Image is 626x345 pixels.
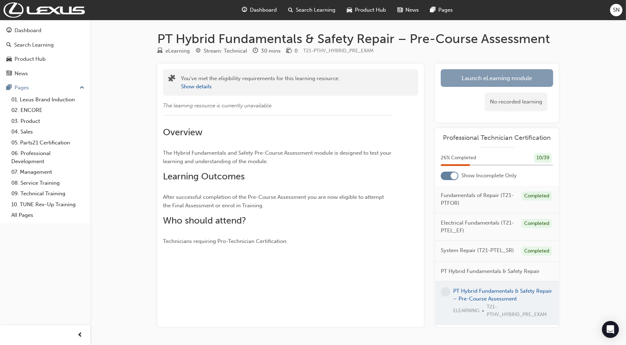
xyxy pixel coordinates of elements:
[236,3,283,17] a: guage-iconDashboard
[253,47,281,55] div: Duration
[163,194,385,209] span: After successful completion of the Pre-Course Assessment you are now eligible to attempt the Fina...
[341,3,392,17] a: car-iconProduct Hub
[195,47,247,55] div: Stream
[8,199,87,210] a: 10. TUNE Rev-Up Training
[253,48,258,54] span: clock-icon
[6,85,12,91] span: pages-icon
[157,47,190,55] div: Type
[8,94,87,105] a: 01. Lexus Brand Induction
[163,102,273,109] span: The learning resource is currently unavailable.
[610,4,622,16] button: SN
[8,167,87,178] a: 07. Management
[80,83,84,93] span: up-icon
[163,238,288,244] span: Technicians requiring Pro-Technician Certification.
[195,48,201,54] span: target-icon
[398,6,403,14] span: news-icon
[441,219,516,235] span: Electrical Fundamentals (T21-PTEL_EF)
[3,81,87,94] button: Pages
[14,41,54,49] div: Search Learning
[163,171,245,182] span: Learning Outcomes
[439,6,453,14] span: Pages
[14,55,46,63] div: Product Hub
[8,126,87,137] a: 04. Sales
[347,6,352,14] span: car-icon
[461,172,517,180] span: Show Incomplete Only
[6,56,12,63] span: car-icon
[157,31,559,47] h1: PT Hybrid Fundamentals & Safety Repair – Pre-Course Assessment
[485,93,548,111] div: No recorded learning
[6,42,11,48] span: search-icon
[3,53,87,66] a: Product Hub
[8,210,87,221] a: All Pages
[3,38,87,52] a: Search Learning
[165,47,190,55] div: eLearning
[14,84,29,92] div: Pages
[157,48,163,54] span: learningResourceType_ELEARNING-icon
[522,219,552,228] div: Completed
[441,134,553,142] a: Professional Technician Certification
[613,6,620,14] span: SN
[8,105,87,116] a: 02. ENCORE
[163,150,393,165] span: The Hybrid Fundamentals and Safety Pre-Course Assessment module is designed to test your learning...
[441,267,540,275] span: PT Hybrid Fundamentals & Safety Repair
[441,246,514,255] span: System Repair (T21-PTEL_SR)
[204,47,247,55] div: Stream: Technical
[441,287,450,297] span: learningRecordVerb_NONE-icon
[242,6,247,14] span: guage-icon
[294,47,298,55] div: 0
[14,70,28,78] div: News
[441,69,553,87] a: Launch eLearning module
[78,331,83,340] span: prev-icon
[181,75,340,90] div: You've met the eligibility requirements for this learning resource.
[3,24,87,37] a: Dashboard
[8,148,87,167] a: 06. Professional Development
[3,67,87,80] a: News
[8,178,87,189] a: 08. Service Training
[14,26,41,35] div: Dashboard
[602,321,619,338] div: Open Intercom Messenger
[392,3,425,17] a: news-iconNews
[181,83,212,91] button: Show details
[288,6,293,14] span: search-icon
[522,246,552,256] div: Completed
[8,137,87,148] a: 05. Parts21 Certification
[534,153,552,163] div: 10 / 39
[355,6,386,14] span: Product Hub
[286,47,298,55] div: Price
[6,28,12,34] span: guage-icon
[8,188,87,199] a: 09. Technical Training
[425,3,459,17] a: pages-iconPages
[283,3,341,17] a: search-iconSearch Learning
[431,6,436,14] span: pages-icon
[8,116,87,127] a: 03. Product
[3,23,87,81] button: DashboardSearch LearningProduct HubNews
[250,6,277,14] span: Dashboard
[522,191,552,201] div: Completed
[303,48,374,54] span: Learning resource code
[286,48,292,54] span: money-icon
[163,215,246,226] span: Who should attend?
[406,6,419,14] span: News
[6,71,12,77] span: news-icon
[441,191,516,207] span: Fundamentals of Repair (T21-PTFOR)
[296,6,336,14] span: Search Learning
[441,154,476,162] span: 26 % Completed
[4,2,85,18] img: Trak
[163,127,203,138] span: Overview
[261,47,281,55] div: 30 mins
[168,75,175,83] span: puzzle-icon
